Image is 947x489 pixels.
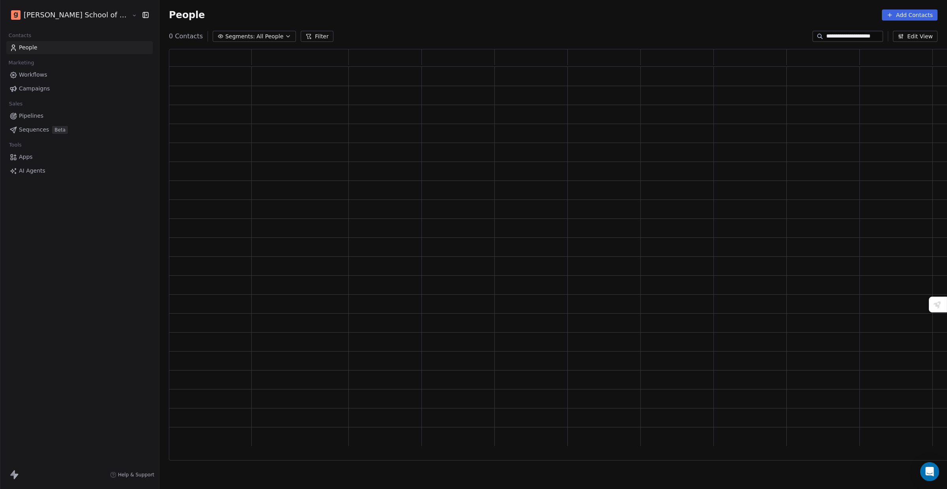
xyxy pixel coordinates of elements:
[118,472,154,478] span: Help & Support
[5,30,35,41] span: Contacts
[11,10,21,20] img: Goela%20School%20Logos%20(4).png
[9,8,126,22] button: [PERSON_NAME] School of Finance LLP
[19,153,33,161] span: Apps
[19,112,43,120] span: Pipelines
[893,31,938,42] button: Edit View
[19,85,50,93] span: Campaigns
[6,82,153,95] a: Campaigns
[6,68,153,81] a: Workflows
[19,167,45,175] span: AI Agents
[5,57,37,69] span: Marketing
[920,462,939,481] div: Open Intercom Messenger
[6,98,26,110] span: Sales
[6,109,153,122] a: Pipelines
[169,9,205,21] span: People
[52,126,68,134] span: Beta
[19,126,49,134] span: Sequences
[882,9,938,21] button: Add Contacts
[110,472,154,478] a: Help & Support
[6,150,153,164] a: Apps
[225,32,255,41] span: Segments:
[6,164,153,177] a: AI Agents
[301,31,333,42] button: Filter
[19,71,47,79] span: Workflows
[6,41,153,54] a: People
[169,32,203,41] span: 0 Contacts
[256,32,283,41] span: All People
[6,123,153,136] a: SequencesBeta
[6,139,25,151] span: Tools
[19,43,37,52] span: People
[24,10,130,20] span: [PERSON_NAME] School of Finance LLP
